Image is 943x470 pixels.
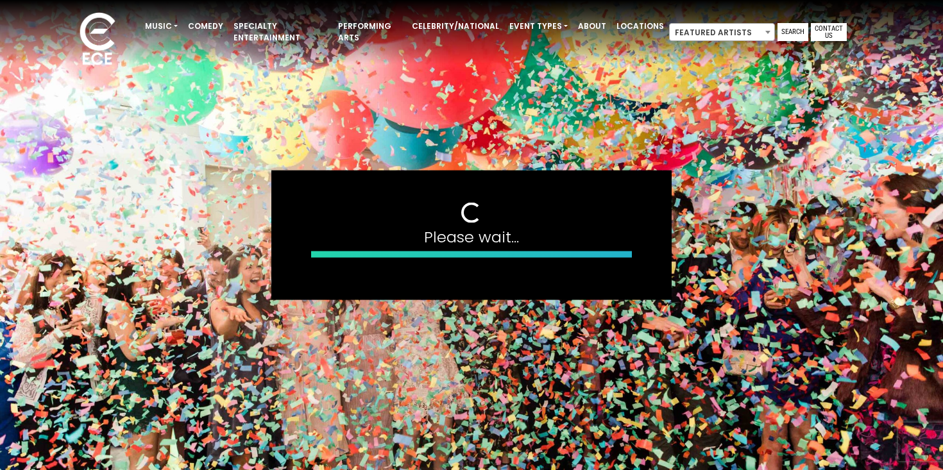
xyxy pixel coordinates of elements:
a: Performing Arts [333,15,407,49]
a: Comedy [183,15,228,37]
span: Featured Artists [670,24,774,42]
a: Search [777,23,808,41]
a: About [573,15,611,37]
h4: Please wait... [311,228,632,246]
a: Event Types [504,15,573,37]
a: Locations [611,15,669,37]
a: Music [140,15,183,37]
a: Specialty Entertainment [228,15,333,49]
img: ece_new_logo_whitev2-1.png [65,9,130,71]
a: Contact Us [811,23,847,41]
a: Celebrity/National [407,15,504,37]
span: Featured Artists [669,23,775,41]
